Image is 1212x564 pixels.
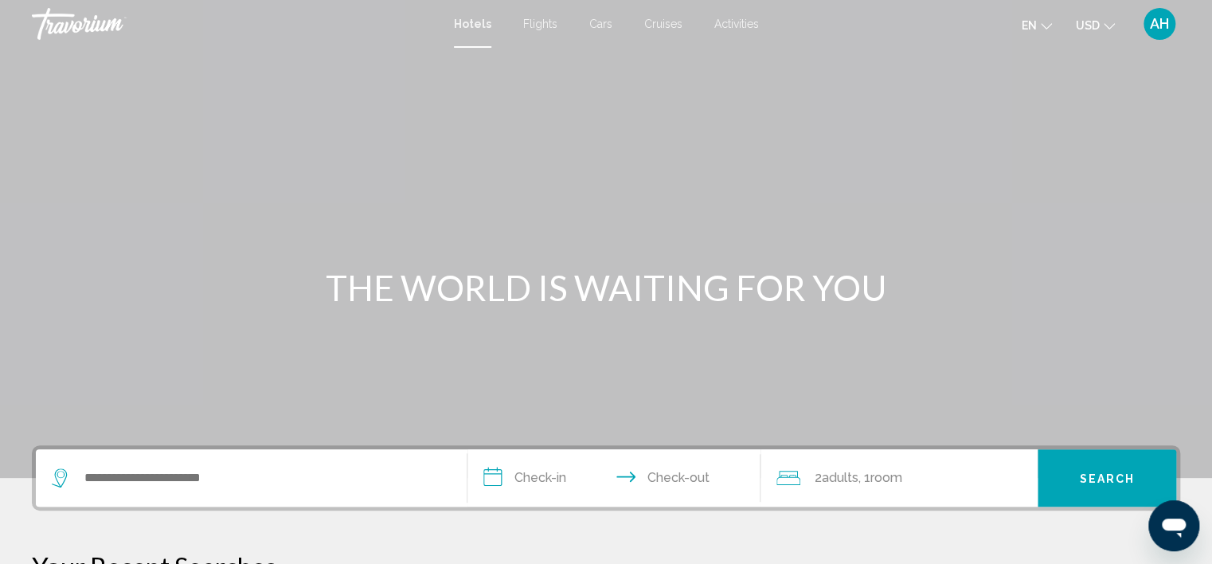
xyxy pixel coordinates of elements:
[815,467,858,489] span: 2
[714,18,759,30] a: Activities
[1139,7,1180,41] button: User Menu
[32,8,438,40] a: Travorium
[1022,19,1037,32] span: en
[858,467,902,489] span: , 1
[589,18,612,30] a: Cars
[307,267,905,308] h1: THE WORLD IS WAITING FOR YOU
[1079,472,1135,485] span: Search
[760,449,1038,507] button: Travelers: 2 adults, 0 children
[1038,449,1176,507] button: Search
[1148,500,1199,551] iframe: Кнопка запуска окна обмена сообщениями
[822,470,858,485] span: Adults
[523,18,557,30] a: Flights
[467,449,760,507] button: Check in and out dates
[644,18,682,30] a: Cruises
[1150,16,1169,32] span: AH
[1076,14,1115,37] button: Change currency
[454,18,491,30] a: Hotels
[1022,14,1052,37] button: Change language
[870,470,902,485] span: Room
[36,449,1176,507] div: Search widget
[1076,19,1100,32] span: USD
